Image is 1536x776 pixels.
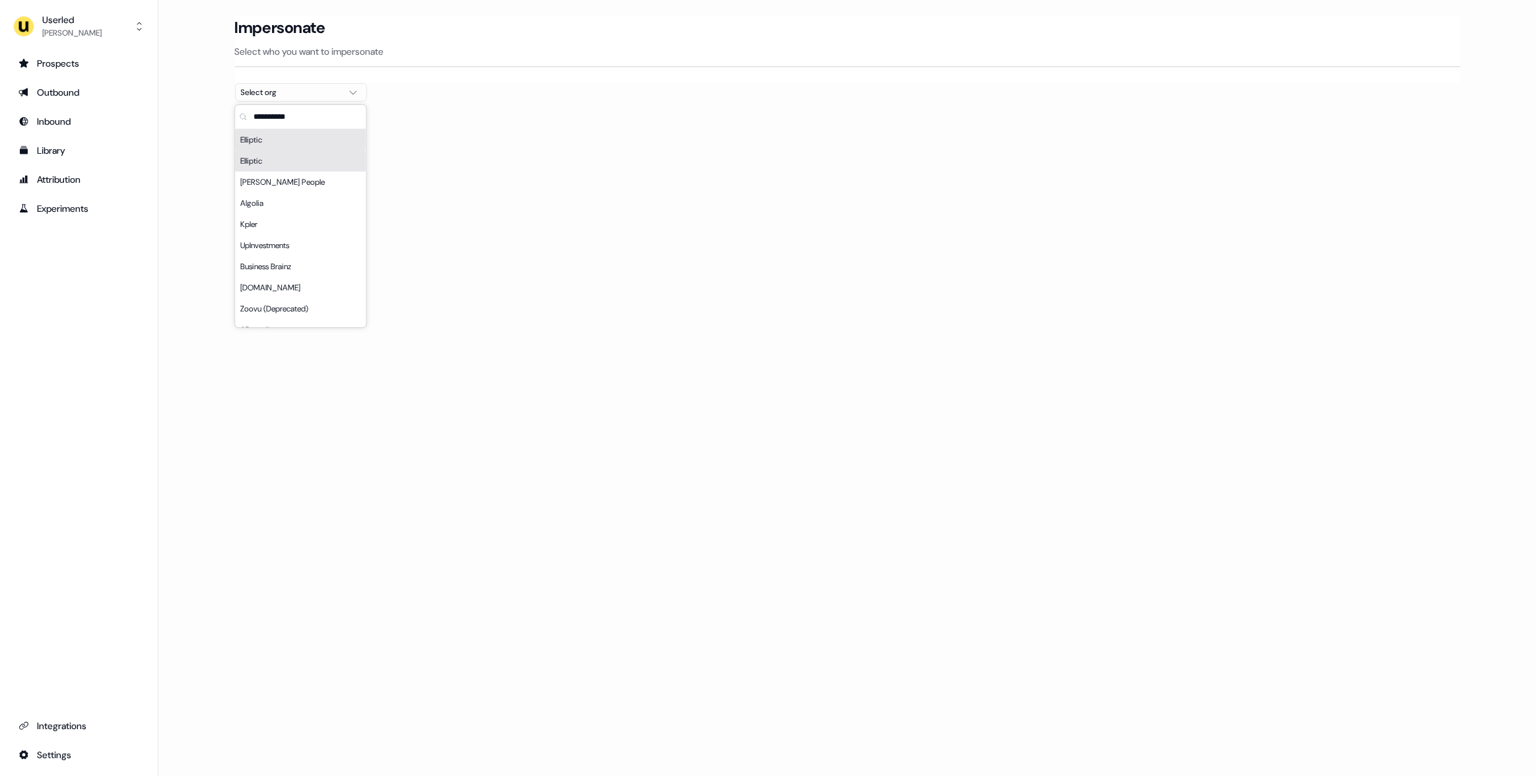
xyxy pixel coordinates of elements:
div: Settings [18,748,139,761]
p: Select who you want to impersonate [235,45,1460,58]
div: Business Brainz [235,256,366,277]
div: Experiments [18,202,139,215]
div: [DOMAIN_NAME] [235,277,366,298]
div: Prospects [18,57,139,70]
div: [PERSON_NAME] People [235,172,366,193]
div: Userled [42,13,102,26]
div: Zoovu (Deprecated) [235,298,366,319]
div: Library [18,144,139,157]
a: Go to prospects [11,53,147,74]
div: UpInvestments [235,235,366,256]
div: Elliptic [235,150,366,172]
div: Algolia [235,193,366,214]
div: Attribution [18,173,139,186]
div: Select org [241,86,340,99]
div: Suggestions [235,129,366,327]
div: [PERSON_NAME] [42,26,102,40]
div: Inbound [18,115,139,128]
button: Select org [235,83,367,102]
h3: Impersonate [235,18,325,38]
div: Integrations [18,719,139,732]
a: Go to integrations [11,744,147,765]
a: Go to Inbound [11,111,147,132]
div: Elliptic [235,129,366,150]
div: Kpler [235,214,366,235]
a: Go to attribution [11,169,147,190]
a: Go to outbound experience [11,82,147,103]
a: Go to integrations [11,715,147,736]
button: Userled[PERSON_NAME] [11,11,147,42]
a: Go to experiments [11,198,147,219]
div: Outbound [18,86,139,99]
a: Go to templates [11,140,147,161]
div: ADvendio [235,319,366,340]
